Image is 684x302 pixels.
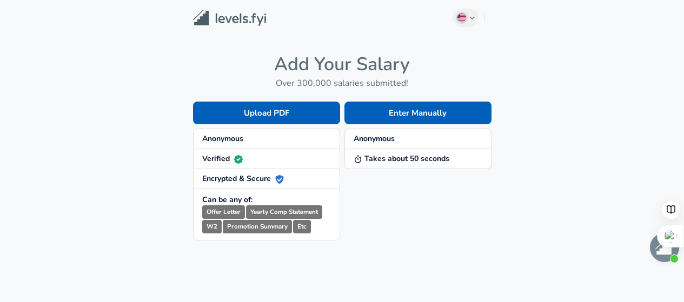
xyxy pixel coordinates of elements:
h4: Add Your Salary [193,53,492,76]
div: Open chat [650,233,679,262]
strong: Encrypted & Secure [202,173,284,184]
small: Offer Letter [202,205,245,219]
button: English (US) [453,9,479,27]
small: W2 [202,220,222,233]
small: Etc [293,220,311,233]
small: Promotion Summary [223,220,292,233]
strong: Anonymous [354,133,395,144]
strong: Can be any of: [202,194,253,205]
button: Enter Manually [344,102,492,124]
h6: Over 300,000 salaries submitted! [193,76,492,91]
strong: Verified [202,153,243,164]
img: Levels.fyi [193,10,266,26]
strong: Takes about 50 seconds [354,153,449,164]
img: English (US) [457,14,466,22]
strong: Anonymous [202,133,243,144]
small: Yearly Comp Statement [246,205,322,219]
button: Upload PDF [193,102,340,124]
